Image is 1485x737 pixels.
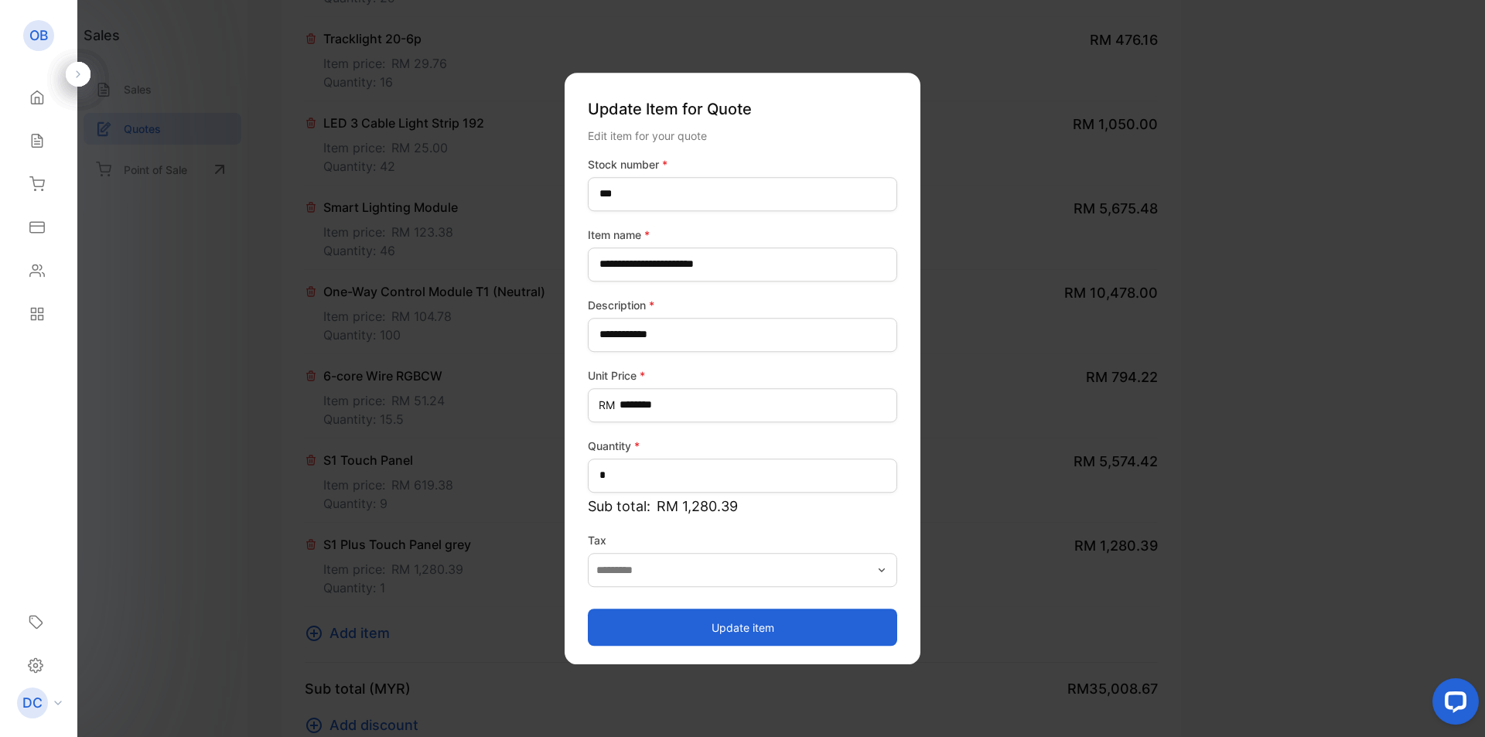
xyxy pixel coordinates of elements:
p: Sub total: [588,496,897,517]
p: Update Item for Quote [588,91,897,127]
label: Item name [588,227,897,243]
label: Unit Price [588,367,897,384]
label: Quantity [588,438,897,454]
label: Stock number [588,156,897,172]
button: Update item [588,609,897,646]
iframe: LiveChat chat widget [1420,672,1485,737]
label: Tax [588,532,897,548]
p: DC [22,693,43,713]
span: RM 1,280.39 [657,496,738,517]
label: Description [588,297,897,313]
p: OB [29,26,48,46]
span: RM [599,397,615,413]
div: Edit item for your quote [588,128,897,144]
